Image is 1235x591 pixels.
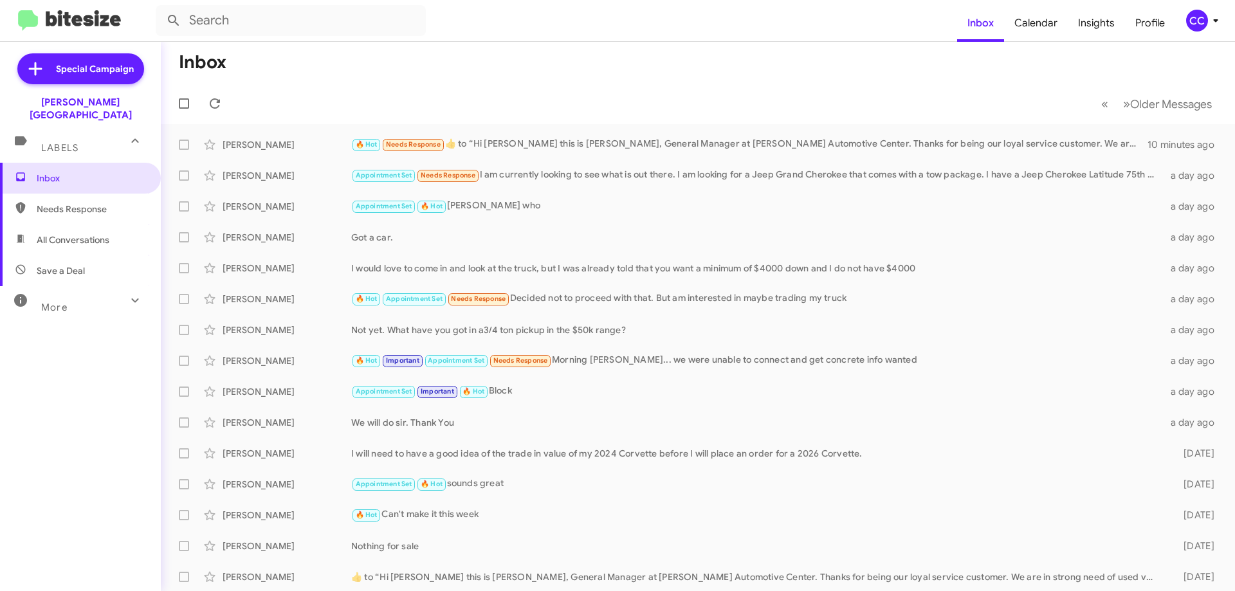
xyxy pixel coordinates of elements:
a: Calendar [1004,5,1068,42]
span: Appointment Set [356,171,412,179]
span: More [41,302,68,313]
div: [PERSON_NAME] [223,293,351,305]
div: [PERSON_NAME] [223,354,351,367]
div: Block [351,384,1163,399]
span: 🔥 Hot [421,202,443,210]
span: Needs Response [386,140,441,149]
div: [PERSON_NAME] [223,138,351,151]
div: [PERSON_NAME] [223,200,351,213]
div: [PERSON_NAME] [223,385,351,398]
nav: Page navigation example [1094,91,1220,117]
div: 10 minutes ago [1148,138,1225,151]
span: Important [386,356,419,365]
div: a day ago [1163,262,1225,275]
span: Appointment Set [428,356,484,365]
span: Save a Deal [37,264,85,277]
div: ​👍​ to “ Hi [PERSON_NAME] this is [PERSON_NAME], General Manager at [PERSON_NAME] Automotive Cent... [351,570,1163,583]
input: Search [156,5,426,36]
div: Morning [PERSON_NAME]... we were unable to connect and get concrete info wanted [351,353,1163,368]
div: [PERSON_NAME] [223,323,351,336]
span: 🔥 Hot [462,387,484,396]
span: » [1123,96,1130,112]
div: a day ago [1163,169,1225,182]
a: Inbox [957,5,1004,42]
div: [DATE] [1163,447,1225,460]
div: Got a car. [351,231,1163,244]
div: ​👍​ to “ Hi [PERSON_NAME] this is [PERSON_NAME], General Manager at [PERSON_NAME] Automotive Cent... [351,137,1148,152]
div: Decided not to proceed with that. But am interested in maybe trading my truck [351,291,1163,306]
div: sounds great [351,477,1163,491]
span: 🔥 Hot [356,356,378,365]
div: [DATE] [1163,478,1225,491]
div: a day ago [1163,231,1225,244]
div: [PERSON_NAME] [223,169,351,182]
div: I am currently looking to see what is out there. I am looking for a Jeep Grand Cherokee that come... [351,168,1163,183]
span: 🔥 Hot [356,140,378,149]
div: [PERSON_NAME] [223,231,351,244]
div: [PERSON_NAME] [223,478,351,491]
button: CC [1175,10,1221,32]
div: [PERSON_NAME] [223,540,351,552]
div: CC [1186,10,1208,32]
a: Insights [1068,5,1125,42]
span: Appointment Set [356,480,412,488]
div: Nothing for sale [351,540,1163,552]
span: Appointment Set [386,295,443,303]
a: Special Campaign [17,53,144,84]
div: Can't make it this week [351,507,1163,522]
div: a day ago [1163,293,1225,305]
span: Needs Response [493,356,548,365]
span: All Conversations [37,233,109,246]
span: Special Campaign [56,62,134,75]
div: a day ago [1163,200,1225,213]
span: Older Messages [1130,97,1212,111]
div: [PERSON_NAME] [223,570,351,583]
div: a day ago [1163,385,1225,398]
div: [PERSON_NAME] [223,262,351,275]
button: Previous [1093,91,1116,117]
span: Needs Response [37,203,146,215]
span: Labels [41,142,78,154]
div: I will need to have a good idea of the trade in value of my 2024 Corvette before I will place an ... [351,447,1163,460]
div: [DATE] [1163,570,1225,583]
span: 🔥 Hot [356,295,378,303]
div: [DATE] [1163,540,1225,552]
div: [PERSON_NAME] [223,416,351,429]
span: Appointment Set [356,202,412,210]
span: Inbox [37,172,146,185]
span: Important [421,387,454,396]
span: Appointment Set [356,387,412,396]
div: We will do sir. Thank You [351,416,1163,429]
div: I would love to come in and look at the truck, but I was already told that you want a minimum of ... [351,262,1163,275]
div: [PERSON_NAME] [223,447,351,460]
div: Not yet. What have you got in a3/4 ton pickup in the $50k range? [351,323,1163,336]
span: « [1101,96,1108,112]
div: [PERSON_NAME] who [351,199,1163,214]
div: a day ago [1163,323,1225,336]
span: 🔥 Hot [421,480,443,488]
div: [DATE] [1163,509,1225,522]
span: 🔥 Hot [356,511,378,519]
button: Next [1115,91,1220,117]
div: a day ago [1163,354,1225,367]
a: Profile [1125,5,1175,42]
h1: Inbox [179,52,226,73]
span: Needs Response [421,171,475,179]
div: [PERSON_NAME] [223,509,351,522]
div: a day ago [1163,416,1225,429]
span: Needs Response [451,295,506,303]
